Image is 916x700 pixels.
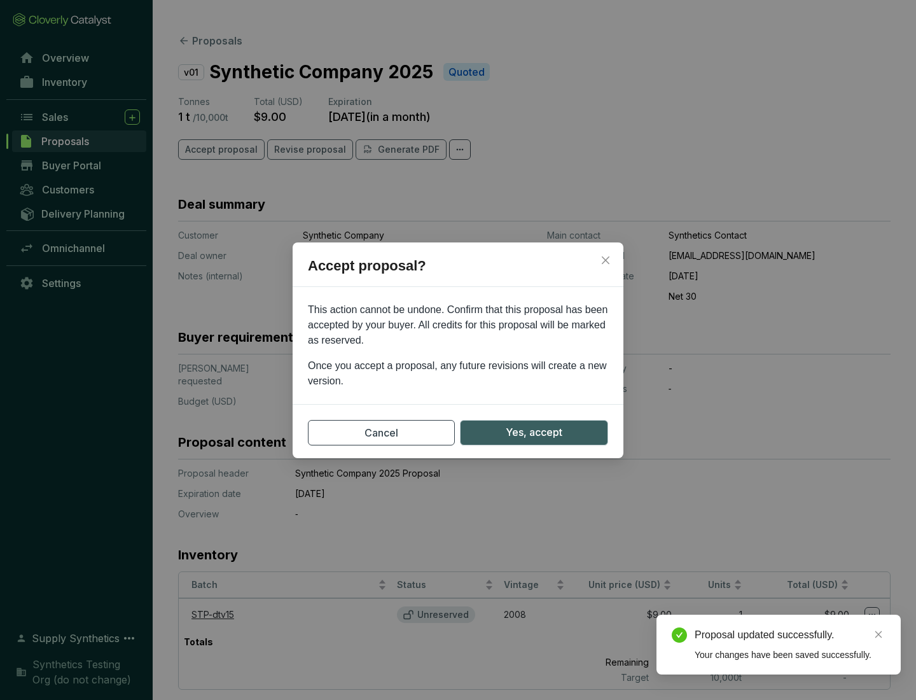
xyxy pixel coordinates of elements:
[595,250,616,270] button: Close
[460,420,608,445] button: Yes, accept
[293,255,623,287] h2: Accept proposal?
[308,358,608,389] p: Once you accept a proposal, any future revisions will create a new version.
[595,255,616,265] span: Close
[871,627,885,641] a: Close
[874,630,883,639] span: close
[364,425,398,440] span: Cancel
[695,627,885,643] div: Proposal updated successfully.
[672,627,687,643] span: check-circle
[308,302,608,348] p: This action cannot be undone. Confirm that this proposal has been accepted by your buyer. All cre...
[695,648,885,662] div: Your changes have been saved successfully.
[600,255,611,265] span: close
[308,420,455,445] button: Cancel
[506,424,562,440] span: Yes, accept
